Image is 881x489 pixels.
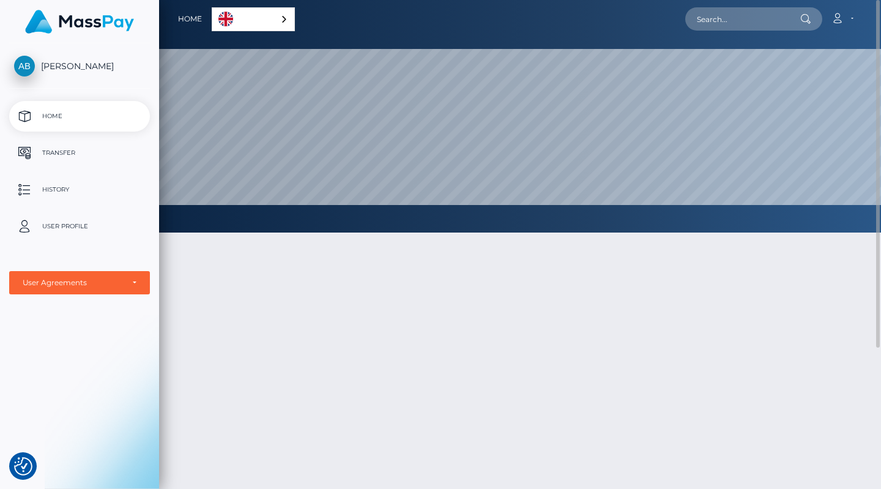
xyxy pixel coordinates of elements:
a: History [9,174,150,205]
aside: Language selected: English [212,7,295,31]
a: Home [9,101,150,132]
button: User Agreements [9,271,150,294]
input: Search... [685,7,800,31]
a: User Profile [9,211,150,242]
a: English [212,8,294,31]
p: History [14,181,145,199]
div: Language [212,7,295,31]
button: Consent Preferences [14,457,32,476]
div: User Agreements [23,278,123,288]
p: Home [14,107,145,125]
p: User Profile [14,217,145,236]
img: MassPay [25,10,134,34]
a: Home [178,6,202,32]
span: [PERSON_NAME] [9,61,150,72]
p: Transfer [14,144,145,162]
a: Transfer [9,138,150,168]
img: Revisit consent button [14,457,32,476]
